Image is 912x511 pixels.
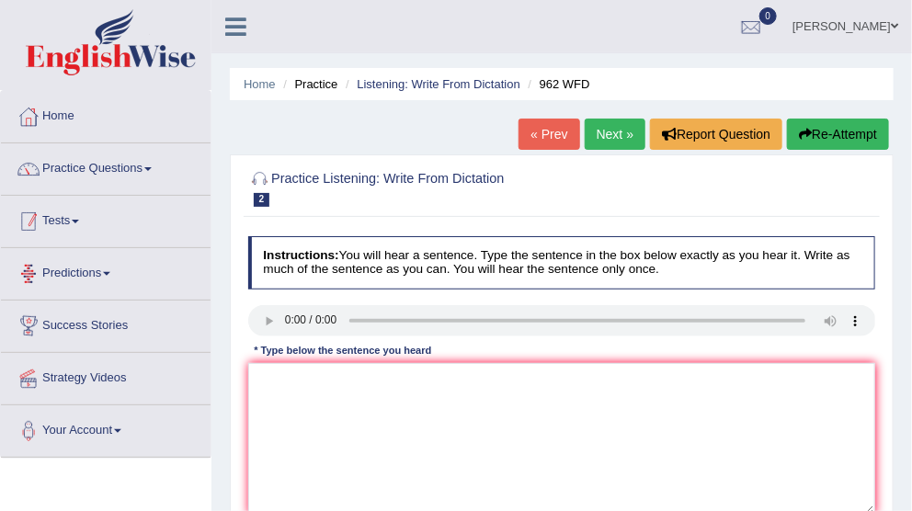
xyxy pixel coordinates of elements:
h4: You will hear a sentence. Type the sentence in the box below exactly as you hear it. Write as muc... [248,236,876,289]
a: Home [244,77,276,91]
div: * Type below the sentence you heard [248,344,438,359]
a: Success Stories [1,301,211,346]
span: 2 [254,193,270,207]
a: Listening: Write From Dictation [357,77,520,91]
a: Next » [585,119,645,150]
a: « Prev [519,119,579,150]
span: 0 [759,7,778,25]
a: Your Account [1,405,211,451]
a: Practice Questions [1,143,211,189]
a: Home [1,91,211,137]
a: Strategy Videos [1,353,211,399]
h2: Practice Listening: Write From Dictation [248,168,637,207]
button: Report Question [650,119,782,150]
li: Practice [279,75,337,93]
a: Predictions [1,248,211,294]
button: Re-Attempt [787,119,889,150]
b: Instructions: [263,248,338,262]
a: Tests [1,196,211,242]
li: 962 WFD [524,75,590,93]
